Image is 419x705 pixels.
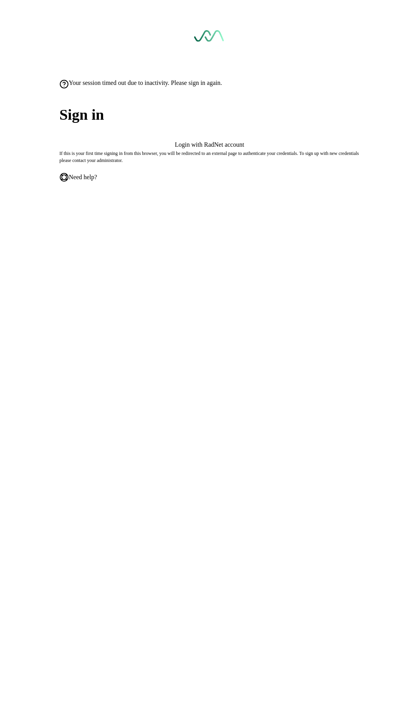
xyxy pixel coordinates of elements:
a: Go to sign in [194,30,225,49]
a: Need help? [59,173,97,182]
span: Sign in [59,104,360,126]
span: If this is your first time signing in from this browser, you will be redirected to an external pa... [59,151,359,163]
img: See-Mode Logo [194,30,225,49]
span: Your session timed out due to inactivity. Please sign in again. [69,79,222,86]
button: Login with RadNet account [59,141,360,148]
